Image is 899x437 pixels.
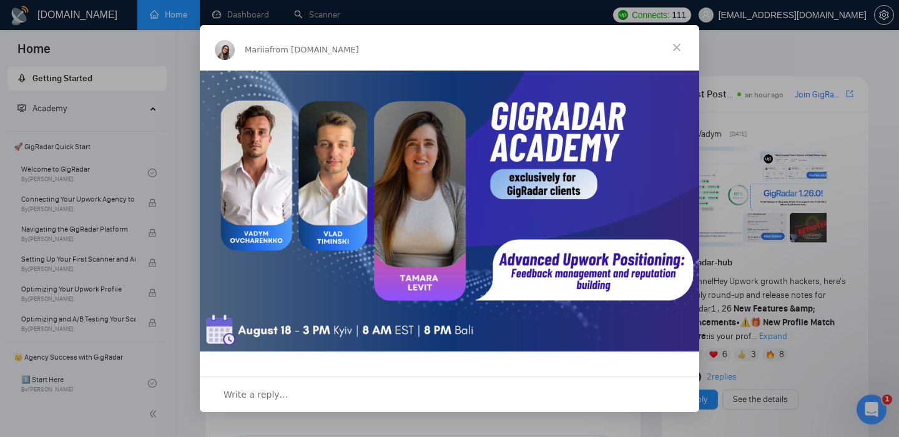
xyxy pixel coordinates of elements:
img: Profile image for Mariia [215,40,235,60]
span: Write a reply… [224,386,288,403]
div: Open conversation and reply [200,376,699,412]
span: from [DOMAIN_NAME] [270,45,359,54]
span: Close [654,25,699,70]
span: Mariia [245,45,270,54]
